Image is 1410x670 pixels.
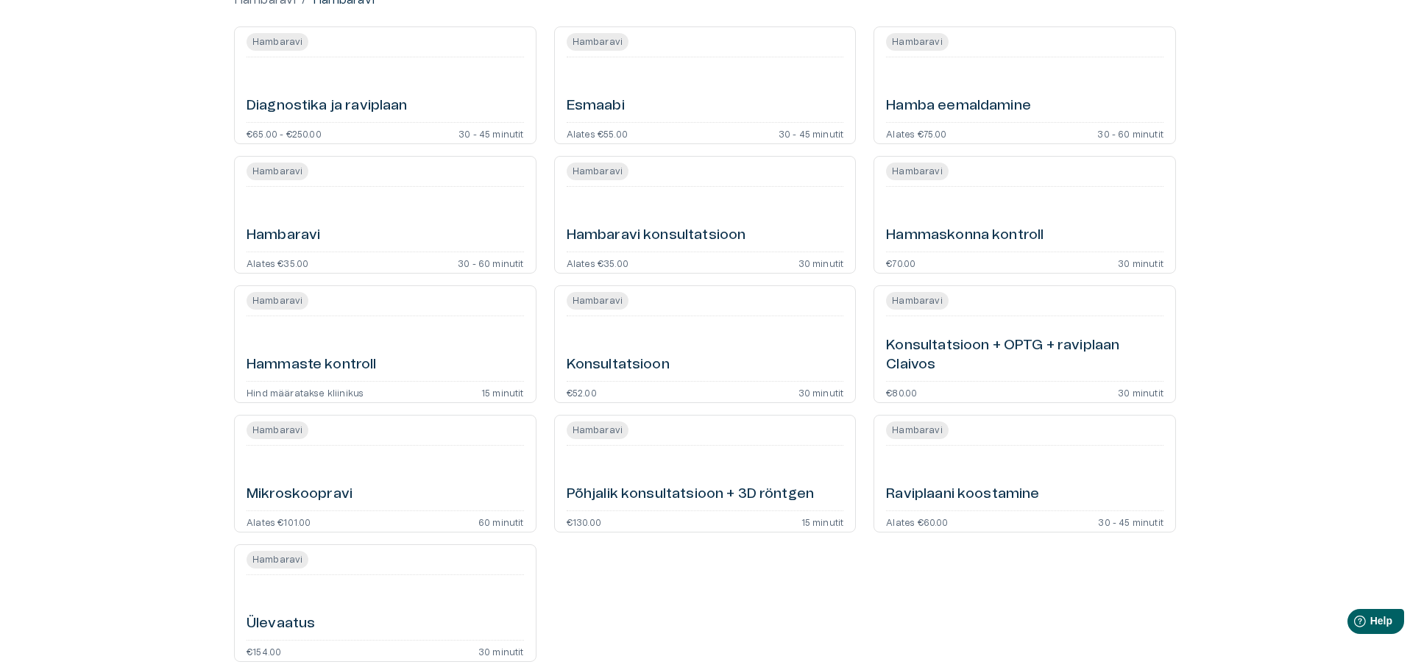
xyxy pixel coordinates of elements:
[567,517,601,526] p: €130.00
[567,163,628,180] span: Hambaravi
[247,33,308,51] span: Hambaravi
[554,26,857,144] a: Open service booking details
[554,415,857,532] a: Open service booking details
[886,336,1163,375] h6: Konsultatsioon + OPTG + raviplaan Claivos
[247,614,315,634] h6: Ülevaatus
[247,551,308,569] span: Hambaravi
[886,258,915,267] p: €70.00
[886,96,1031,116] h6: Hamba eemaldamine
[247,517,311,526] p: Alates €101.00
[1098,517,1163,526] p: 30 - 45 minutit
[886,517,948,526] p: Alates €60.00
[1295,603,1410,644] iframe: Help widget launcher
[567,388,597,396] p: €52.00
[554,285,857,403] a: Open service booking details
[886,292,948,310] span: Hambaravi
[798,258,844,267] p: 30 minutit
[567,96,625,116] h6: Esmaabi
[1118,388,1163,396] p: 30 minutit
[567,258,628,267] p: Alates €35.00
[247,646,281,655] p: €154.00
[481,388,524,396] p: 15 minutit
[247,129,322,138] p: €65.00 - €250.00
[247,485,352,505] h6: Mikroskoopravi
[1118,258,1163,267] p: 30 minutit
[886,33,948,51] span: Hambaravi
[886,485,1039,505] h6: Raviplaani koostamine
[234,544,536,662] a: Open service booking details
[801,517,844,526] p: 15 minutit
[458,258,524,267] p: 30 - 60 minutit
[234,415,536,532] a: Open service booking details
[478,517,524,526] p: 60 minutit
[886,388,917,396] p: €80.00
[886,129,946,138] p: Alates €75.00
[247,388,364,396] p: Hind määratakse kliinikus
[247,258,308,267] p: Alates €35.00
[886,163,948,180] span: Hambaravi
[247,226,320,246] h6: Hambaravi
[874,26,1176,144] a: Open service booking details
[874,156,1176,274] a: Open service booking details
[567,421,628,439] span: Hambaravi
[886,226,1044,246] h6: Hammaskonna kontroll
[247,163,308,180] span: Hambaravi
[478,646,524,655] p: 30 minutit
[234,156,536,274] a: Open service booking details
[874,285,1176,403] a: Open service booking details
[567,355,670,375] h6: Konsultatsioon
[567,129,628,138] p: Alates €55.00
[247,421,308,439] span: Hambaravi
[247,96,408,116] h6: Diagnostika ja raviplaan
[886,421,948,439] span: Hambaravi
[779,129,844,138] p: 30 - 45 minutit
[247,355,377,375] h6: Hammaste kontroll
[567,226,746,246] h6: Hambaravi konsultatsioon
[874,415,1176,532] a: Open service booking details
[798,388,844,396] p: 30 minutit
[247,292,308,310] span: Hambaravi
[567,33,628,51] span: Hambaravi
[567,292,628,310] span: Hambaravi
[234,285,536,403] a: Open service booking details
[554,156,857,274] a: Open service booking details
[567,485,814,505] h6: Põhjalik konsultatsioon + 3D röntgen
[1097,129,1163,138] p: 30 - 60 minutit
[234,26,536,144] a: Open service booking details
[458,129,524,138] p: 30 - 45 minutit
